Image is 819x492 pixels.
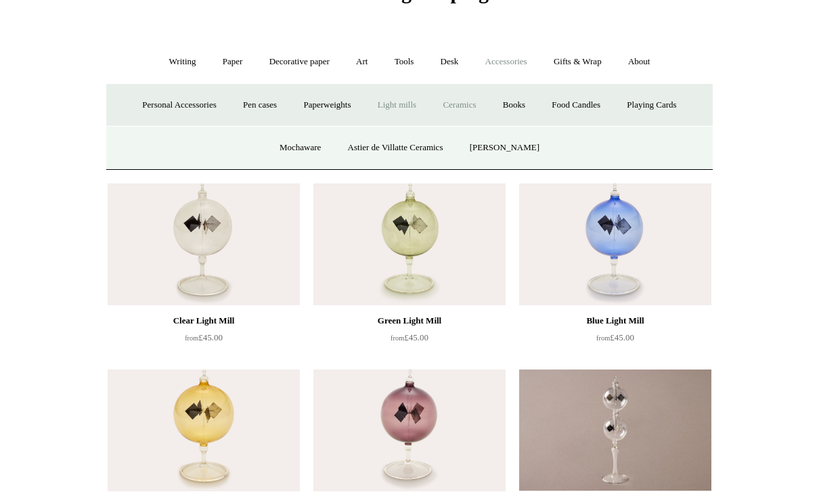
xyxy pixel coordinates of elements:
[430,87,488,123] a: Ceramics
[185,332,223,342] span: £45.00
[211,44,255,80] a: Paper
[428,44,471,80] a: Desk
[108,313,300,368] a: Clear Light Mill from£45.00
[391,334,404,342] span: from
[108,183,300,305] img: Clear Light Mill
[519,183,711,305] img: Blue Light Mill
[108,370,300,491] a: Yellow Light Mill Yellow Light Mill
[111,313,296,329] div: Clear Light Mill
[313,370,506,491] a: Pink Light Mill Pink Light Mill
[317,313,502,329] div: Green Light Mill
[473,44,539,80] a: Accessories
[382,44,426,80] a: Tools
[391,332,428,342] span: £45.00
[519,370,711,491] img: Double Clear Light Mill
[108,183,300,305] a: Clear Light Mill Clear Light Mill
[108,370,300,491] img: Yellow Light Mill
[458,130,552,166] a: [PERSON_NAME]
[344,44,380,80] a: Art
[267,130,333,166] a: Mochaware
[366,87,428,123] a: Light mills
[313,183,506,305] img: Green Light Mill
[596,332,634,342] span: £45.00
[336,130,456,166] a: Astier de Villatte Ceramics
[539,87,613,123] a: Food Candles
[519,183,711,305] a: Blue Light Mill Blue Light Mill
[313,183,506,305] a: Green Light Mill Green Light Mill
[596,334,610,342] span: from
[185,334,198,342] span: from
[491,87,537,123] a: Books
[291,87,363,123] a: Paperweights
[541,44,614,80] a: Gifts & Wrap
[257,44,342,80] a: Decorative paper
[231,87,289,123] a: Pen cases
[519,370,711,491] a: Double Clear Light Mill Double Clear Light Mill
[313,370,506,491] img: Pink Light Mill
[157,44,208,80] a: Writing
[130,87,228,123] a: Personal Accessories
[523,313,708,329] div: Blue Light Mill
[615,87,688,123] a: Playing Cards
[616,44,663,80] a: About
[313,313,506,368] a: Green Light Mill from£45.00
[519,313,711,368] a: Blue Light Mill from£45.00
